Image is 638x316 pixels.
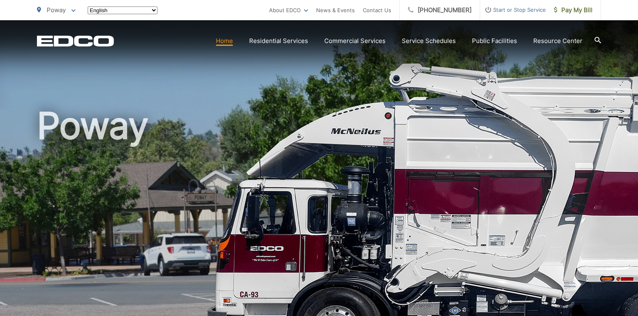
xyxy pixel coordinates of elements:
[269,5,308,15] a: About EDCO
[249,36,308,46] a: Residential Services
[472,36,517,46] a: Public Facilities
[37,35,114,47] a: EDCD logo. Return to the homepage.
[402,36,456,46] a: Service Schedules
[216,36,233,46] a: Home
[316,5,355,15] a: News & Events
[324,36,386,46] a: Commercial Services
[533,36,582,46] a: Resource Center
[88,6,157,14] select: Select a language
[554,5,593,15] span: Pay My Bill
[363,5,391,15] a: Contact Us
[47,6,66,14] span: Poway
